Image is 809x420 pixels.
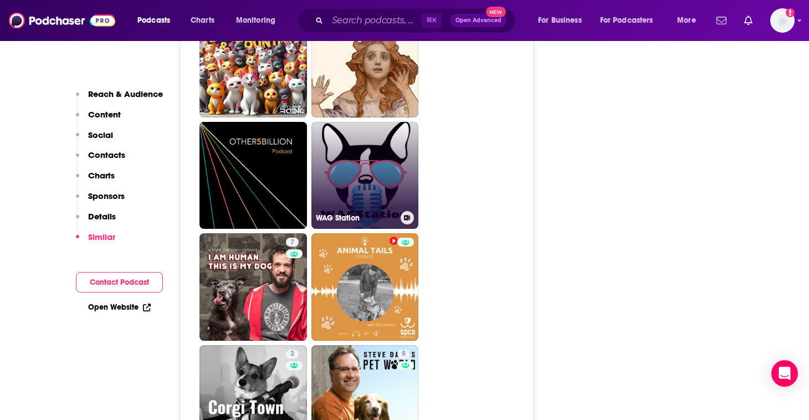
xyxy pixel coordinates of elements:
[88,232,115,242] p: Similar
[236,13,275,28] span: Monitoring
[76,150,125,170] button: Contacts
[402,349,406,360] span: 5
[770,8,795,33] span: Logged in as careycifranic
[327,12,421,29] input: Search podcasts, credits, & more...
[455,18,501,23] span: Open Advanced
[88,109,121,120] p: Content
[130,12,185,29] button: open menu
[740,11,757,30] a: Show notifications dropdown
[712,11,731,30] a: Show notifications dropdown
[308,8,526,33] div: Search podcasts, credits, & more...
[486,7,506,17] span: New
[76,130,113,150] button: Social
[76,191,125,211] button: Sponsors
[88,211,116,222] p: Details
[88,89,163,99] p: Reach & Audience
[290,237,294,248] span: 7
[76,211,116,232] button: Details
[677,13,696,28] span: More
[183,12,221,29] a: Charts
[450,14,506,27] button: Open AdvancedNew
[76,232,115,252] button: Similar
[88,303,151,312] a: Open Website
[191,13,214,28] span: Charts
[786,8,795,17] svg: Add a profile image
[88,170,115,181] p: Charts
[316,213,396,223] h3: WAG Station
[290,349,294,360] span: 2
[770,8,795,33] button: Show profile menu
[76,272,163,293] button: Contact Podcast
[530,12,596,29] button: open menu
[538,13,582,28] span: For Business
[9,10,115,31] img: Podchaser - Follow, Share and Rate Podcasts
[593,12,669,29] button: open menu
[76,89,163,109] button: Reach & Audience
[88,150,125,160] p: Contacts
[199,10,307,117] a: 35
[286,350,299,358] a: 2
[88,191,125,201] p: Sponsors
[311,122,419,229] a: WAG Station
[600,13,653,28] span: For Podcasters
[199,233,307,341] a: 7
[137,13,170,28] span: Podcasts
[771,360,798,387] div: Open Intercom Messenger
[286,238,299,247] a: 7
[770,8,795,33] img: User Profile
[669,12,710,29] button: open menu
[421,13,442,28] span: ⌘ K
[311,10,419,117] a: 32
[88,130,113,140] p: Social
[76,170,115,191] button: Charts
[397,350,410,358] a: 5
[228,12,290,29] button: open menu
[76,109,121,130] button: Content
